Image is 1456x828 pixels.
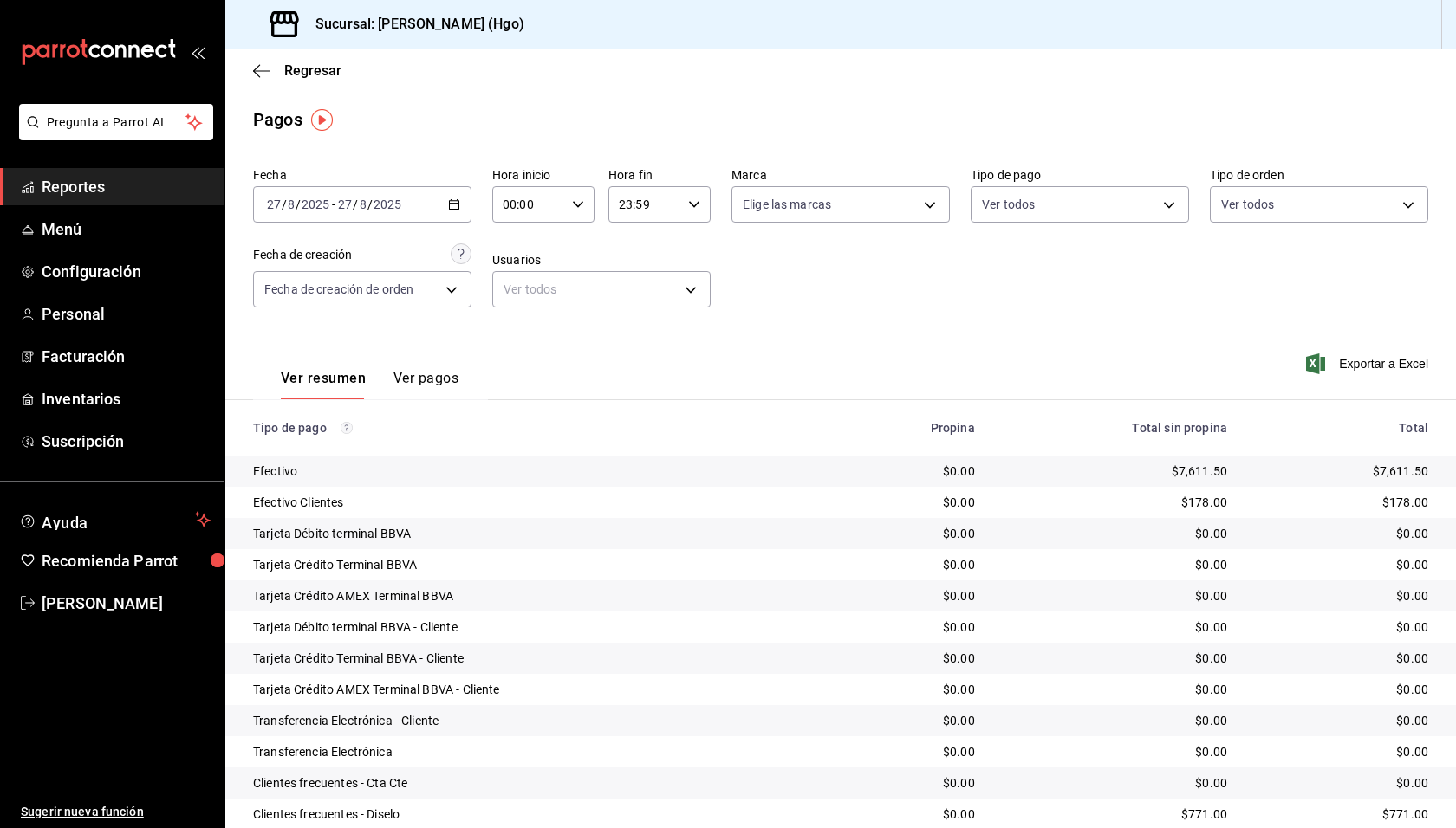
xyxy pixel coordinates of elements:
div: Total sin propina [1003,421,1227,435]
div: $0.00 [1255,650,1428,667]
span: Sugerir nueva función [21,803,211,821]
div: $0.00 [1255,525,1428,542]
input: -- [266,197,282,211]
a: Pregunta a Parrot AI [12,126,213,144]
div: $0.00 [1003,774,1227,792]
div: $0.00 [1003,712,1227,729]
span: - [332,197,335,211]
div: $0.00 [855,556,975,573]
span: / [353,197,358,211]
span: Personal [42,302,211,326]
span: [PERSON_NAME] [42,592,211,615]
div: Propina [855,421,975,435]
span: Ver todos [1221,196,1274,213]
div: Transferencia Electrónica - Cliente [253,712,827,729]
div: $0.00 [855,774,975,792]
div: Efectivo [253,463,827,480]
button: open_drawer_menu [191,45,205,59]
div: $0.00 [855,618,975,636]
div: $0.00 [1255,681,1428,698]
div: $0.00 [855,712,975,729]
span: Configuración [42,260,211,283]
div: Efectivo Clientes [253,494,827,511]
div: $0.00 [855,525,975,542]
div: $0.00 [1003,525,1227,542]
div: Tarjeta Débito terminal BBVA [253,525,827,542]
div: $0.00 [1003,587,1227,605]
div: Pagos [253,107,302,133]
div: Tarjeta Débito terminal BBVA - Cliente [253,618,827,636]
div: $0.00 [855,463,975,480]
h3: Sucursal: [PERSON_NAME] (Hgo) [302,14,524,35]
div: $7,611.50 [1255,463,1428,480]
div: $0.00 [1003,743,1227,760]
button: Ver pagos [393,370,458,399]
div: $0.00 [1003,681,1227,698]
div: Clientes frecuentes - Diselo [253,805,827,823]
div: $178.00 [1255,494,1428,511]
input: ---- [373,197,402,211]
div: $0.00 [855,650,975,667]
label: Fecha [253,169,471,181]
div: $0.00 [1003,650,1227,667]
img: Tooltip marker [311,109,333,131]
div: navigation tabs [281,370,458,399]
div: $0.00 [855,494,975,511]
span: / [367,197,373,211]
div: Tarjeta Crédito Terminal BBVA [253,556,827,573]
svg: Los pagos realizados con Pay y otras terminales son montos brutos. [341,422,353,434]
div: Fecha de creación [253,246,352,264]
div: Ver todos [492,271,711,307]
input: -- [287,197,296,211]
span: Inventarios [42,387,211,411]
span: Ver todos [982,196,1035,213]
button: Exportar a Excel [1310,353,1428,374]
span: Fecha de creación de orden [264,281,413,298]
span: Elige las marcas [743,196,831,213]
button: Ver resumen [281,370,366,399]
input: -- [337,197,353,211]
label: Usuarios [492,254,711,266]
span: Regresar [284,62,341,79]
div: $0.00 [1255,618,1428,636]
div: $0.00 [855,587,975,605]
span: Suscripción [42,430,211,453]
div: $771.00 [1003,805,1227,823]
label: Hora inicio [492,169,595,181]
div: $0.00 [1255,587,1428,605]
span: Menú [42,217,211,241]
div: Total [1255,421,1428,435]
div: Tarjeta Crédito AMEX Terminal BBVA [253,587,827,605]
span: / [296,197,301,211]
div: Tarjeta Crédito AMEX Terminal BBVA - Cliente [253,681,827,698]
div: $0.00 [1255,712,1428,729]
span: Recomienda Parrot [42,549,211,572]
span: Ayuda [42,509,188,530]
div: Tipo de pago [253,421,827,435]
div: Clientes frecuentes - Cta Cte [253,774,827,792]
span: Pregunta a Parrot AI [47,113,186,132]
div: $0.00 [1255,774,1428,792]
label: Hora fin [608,169,711,181]
button: Pregunta a Parrot AI [19,104,213,140]
div: $0.00 [1003,618,1227,636]
span: / [282,197,287,211]
button: Regresar [253,62,341,79]
div: Tarjeta Crédito Terminal BBVA - Cliente [253,650,827,667]
div: $771.00 [1255,805,1428,823]
label: Tipo de pago [971,169,1189,181]
div: $178.00 [1003,494,1227,511]
div: $7,611.50 [1003,463,1227,480]
div: $0.00 [855,805,975,823]
div: Transferencia Electrónica [253,743,827,760]
div: $0.00 [855,681,975,698]
div: $0.00 [1255,556,1428,573]
div: $0.00 [1003,556,1227,573]
label: Marca [731,169,950,181]
input: ---- [301,197,330,211]
label: Tipo de orden [1210,169,1428,181]
span: Reportes [42,175,211,198]
div: $0.00 [1255,743,1428,760]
